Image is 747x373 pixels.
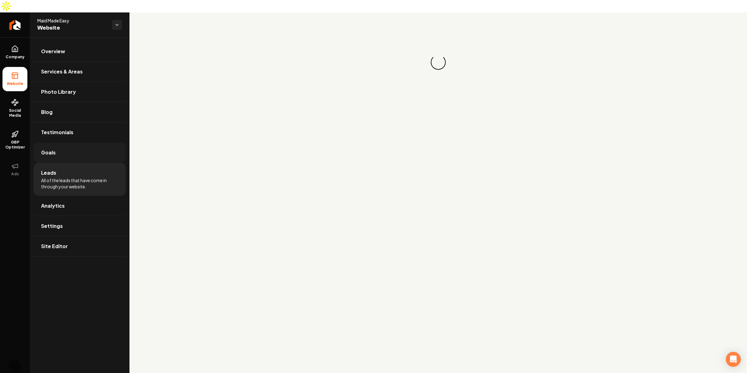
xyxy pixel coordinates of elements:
[9,359,21,372] img: Sagar Soni
[9,172,21,177] span: Ads
[41,243,68,250] span: Site Editor
[41,68,83,75] span: Services & Areas
[34,143,126,163] a: Goals
[431,55,446,70] div: Loading
[34,102,126,122] a: Blog
[2,140,27,150] span: GBP Optimizer
[41,48,65,55] span: Overview
[2,125,27,155] a: GBP Optimizer
[41,88,76,96] span: Photo Library
[34,236,126,256] a: Site Editor
[41,177,118,190] span: All of the leads that have come in through your website.
[2,108,27,118] span: Social Media
[34,122,126,142] a: Testimonials
[34,62,126,82] a: Services & Areas
[726,352,741,367] div: Open Intercom Messenger
[34,41,126,61] a: Overview
[37,17,107,24] span: Maid Made Easy
[41,169,56,177] span: Leads
[9,359,21,372] button: Open user button
[34,196,126,216] a: Analytics
[34,82,126,102] a: Photo Library
[41,108,53,116] span: Blog
[2,40,27,64] a: Company
[4,81,26,86] span: Website
[2,94,27,123] a: Social Media
[9,20,21,30] img: Rebolt Logo
[34,216,126,236] a: Settings
[41,222,63,230] span: Settings
[37,24,107,32] span: Website
[3,54,27,59] span: Company
[41,129,73,136] span: Testimonials
[41,149,56,156] span: Goals
[41,202,65,210] span: Analytics
[2,157,27,182] button: Ads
